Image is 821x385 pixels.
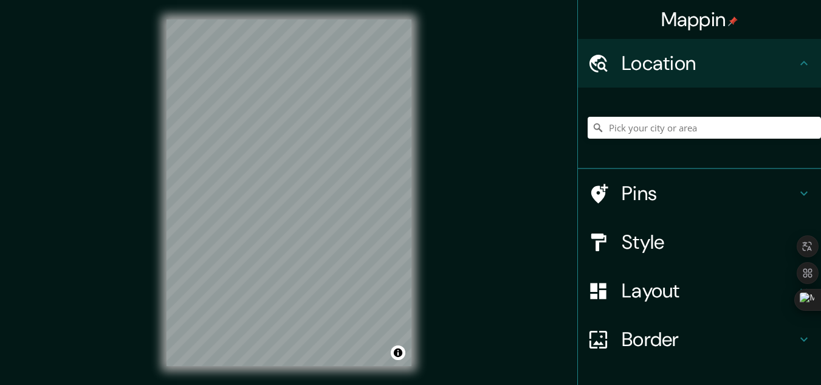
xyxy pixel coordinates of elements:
button: Toggle attribution [391,345,405,360]
div: Location [578,39,821,88]
h4: Style [622,230,797,254]
canvas: Map [167,19,411,366]
img: pin-icon.png [728,16,738,26]
h4: Layout [622,279,797,303]
h4: Border [622,327,797,352]
div: Pins [578,169,821,218]
h4: Mappin [661,7,738,32]
div: Style [578,218,821,266]
h4: Location [622,51,797,75]
div: Layout [578,266,821,315]
h4: Pins [622,181,797,206]
div: Border [578,315,821,364]
input: Pick your city or area [588,117,821,139]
